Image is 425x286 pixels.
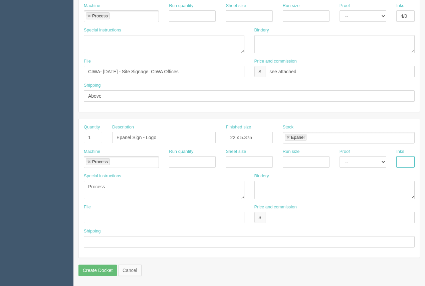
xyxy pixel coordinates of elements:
label: Quantity [84,124,100,130]
div: $ [254,212,265,223]
div: Process [92,160,108,164]
label: Price and commission [254,204,297,210]
label: Sheet size [226,149,246,155]
label: Shipping [84,82,101,89]
div: Process [92,14,108,18]
input: Create Docket [78,265,117,276]
label: Machine [84,149,100,155]
a: Cancel [118,265,142,276]
label: Inks [396,3,404,9]
div: $ [254,66,265,77]
span: translation missing: en.helpers.links.cancel [123,268,137,273]
label: Description [112,124,134,130]
label: Machine [84,3,100,9]
label: Sheet size [226,3,246,9]
label: Run quantity [169,149,193,155]
div: Epanel [291,135,304,139]
label: Run size [283,149,300,155]
label: Shipping [84,228,101,234]
label: Stock [283,124,294,130]
label: Inks [396,149,404,155]
label: Proof [340,149,350,155]
textarea: Polymershapes......$663.05 120" x 60" sheets of epanel cut to: 89 x 58 (x 3) / 51 x 58 ( x 1) / 8... [84,181,244,199]
label: Bindery [254,173,269,179]
label: Run size [283,3,300,9]
label: Bindery [254,27,269,33]
textarea: [PERSON_NAME](3M), weed, mask - ARB [254,35,415,53]
textarea: 4/ 0 - print and cut after [PERSON_NAME] ND Graphics....$542.70 15 yds of 60" IJ180MC $706.20 15 ... [84,35,244,53]
label: File [84,204,91,210]
label: Price and commission [254,58,297,65]
label: Special instructions [84,173,121,179]
label: Run quantity [169,3,193,9]
label: File [84,58,91,65]
label: Proof [340,3,350,9]
label: Finished size [226,124,251,130]
label: Special instructions [84,27,121,33]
